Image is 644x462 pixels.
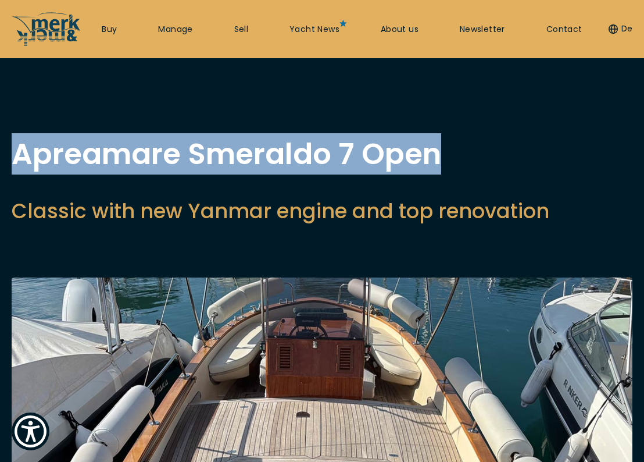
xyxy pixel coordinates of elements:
[12,197,549,225] h2: Classic with new Yanmar engine and top renovation
[12,413,49,450] button: Show Accessibility Preferences
[609,23,632,35] button: De
[546,24,582,35] a: Contact
[289,24,339,35] a: Yacht News
[381,24,418,35] a: About us
[460,24,505,35] a: Newsletter
[12,37,81,50] a: /
[158,24,192,35] a: Manage
[234,24,249,35] a: Sell
[102,24,117,35] a: Buy
[12,140,549,169] h1: Apreamare Smeraldo 7 Open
